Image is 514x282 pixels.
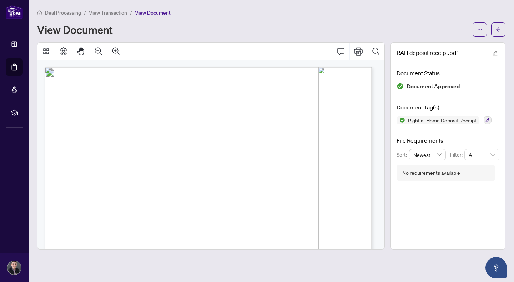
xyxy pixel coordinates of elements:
[397,151,409,159] p: Sort:
[397,48,458,57] span: RAH deposit receipt.pdf
[37,24,113,35] h1: View Document
[402,169,460,177] div: No requirements available
[485,257,507,278] button: Open asap
[493,51,498,56] span: edit
[469,149,495,160] span: All
[405,118,479,123] span: Right at Home Deposit Receipt
[397,116,405,124] img: Status Icon
[37,10,42,15] span: home
[407,82,460,91] span: Document Approved
[130,9,132,17] li: /
[135,10,171,16] span: View Document
[45,10,81,16] span: Deal Processing
[477,27,482,32] span: ellipsis
[89,10,127,16] span: View Transaction
[450,151,464,159] p: Filter:
[397,103,499,112] h4: Document Tag(s)
[84,9,86,17] li: /
[7,261,21,275] img: Profile Icon
[6,5,23,19] img: logo
[413,149,442,160] span: Newest
[397,83,404,90] img: Document Status
[397,136,499,145] h4: File Requirements
[496,27,501,32] span: arrow-left
[397,69,499,77] h4: Document Status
